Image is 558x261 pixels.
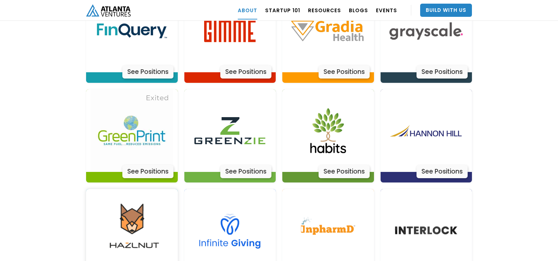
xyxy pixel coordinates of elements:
[420,4,472,17] a: Build With Us
[189,89,271,172] img: Actively Learn
[308,1,341,19] a: RESOURCES
[265,1,300,19] a: Startup 101
[238,1,257,19] a: ABOUT
[122,65,173,79] div: See Positions
[282,89,374,182] a: Actively LearnSee Positions
[91,89,173,172] img: Actively Learn
[417,165,468,178] div: See Positions
[287,89,369,172] img: Actively Learn
[376,1,397,19] a: EVENTS
[319,165,370,178] div: See Positions
[86,89,178,182] a: Actively LearnSee Positions
[385,89,467,172] img: Actively Learn
[220,65,271,79] div: See Positions
[349,1,368,19] a: BLOGS
[220,165,271,178] div: See Positions
[319,65,370,79] div: See Positions
[417,65,468,79] div: See Positions
[122,165,173,178] div: See Positions
[184,89,276,182] a: Actively LearnSee Positions
[381,89,472,182] a: Actively LearnSee Positions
